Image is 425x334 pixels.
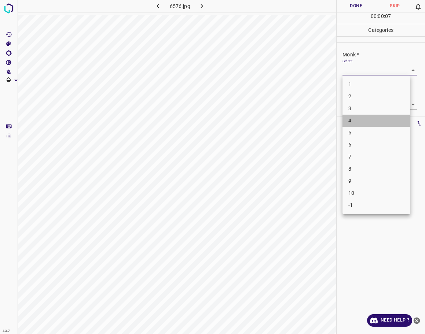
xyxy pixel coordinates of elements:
li: 6 [342,139,410,151]
li: 5 [342,127,410,139]
li: 3 [342,103,410,115]
li: -1 [342,199,410,211]
li: 8 [342,163,410,175]
li: 9 [342,175,410,187]
li: 10 [342,187,410,199]
li: 7 [342,151,410,163]
li: 4 [342,115,410,127]
li: 2 [342,90,410,103]
li: 1 [342,78,410,90]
